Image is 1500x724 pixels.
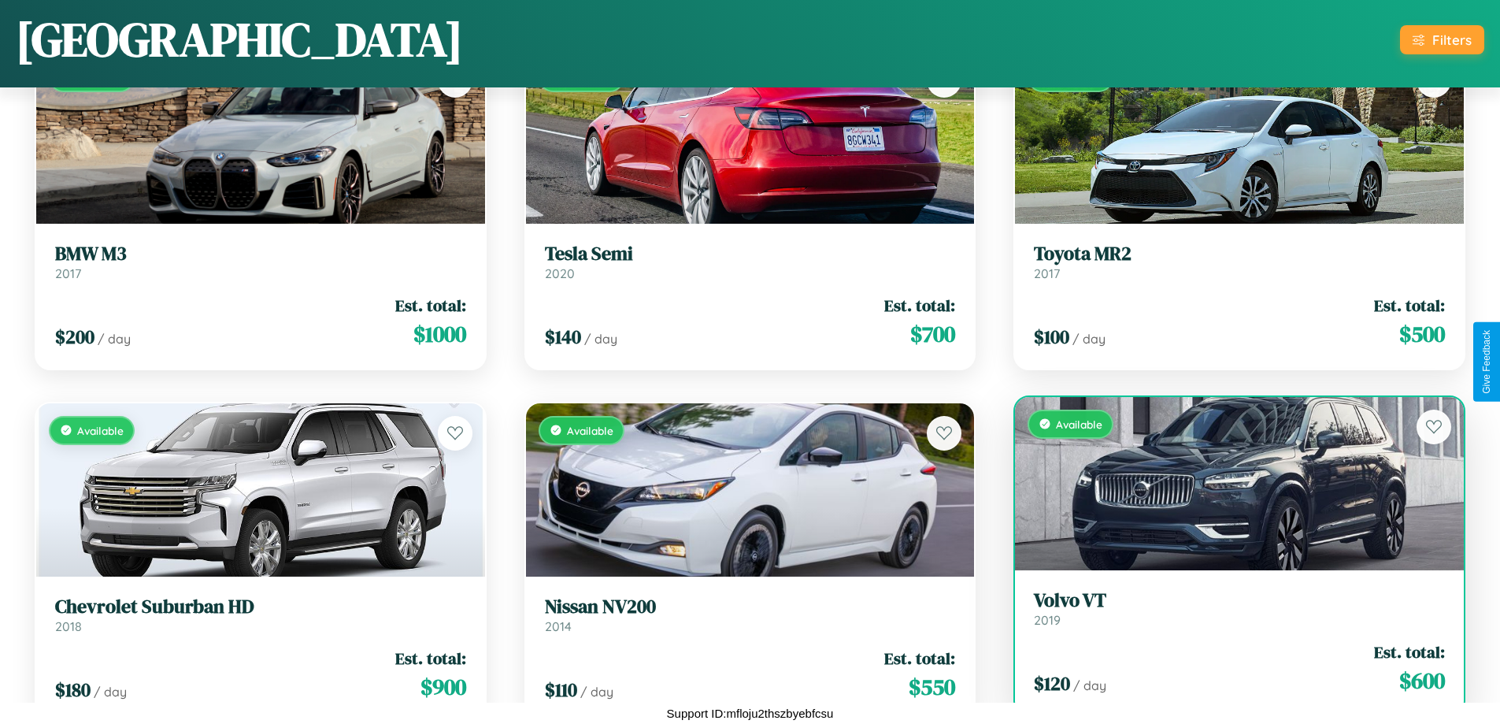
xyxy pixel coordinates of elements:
[567,424,613,437] span: Available
[667,703,834,724] p: Support ID: mfloju2thszbyebfcsu
[545,243,956,281] a: Tesla Semi2020
[55,596,466,634] a: Chevrolet Suburban HD2018
[1034,670,1070,696] span: $ 120
[395,647,466,670] span: Est. total:
[420,671,466,703] span: $ 900
[584,331,617,347] span: / day
[1072,331,1106,347] span: / day
[1034,589,1445,612] h3: Volvo VT
[94,684,127,700] span: / day
[77,424,124,437] span: Available
[1034,243,1445,265] h3: Toyota MR2
[1034,612,1061,628] span: 2019
[1034,265,1060,281] span: 2017
[55,243,466,265] h3: BMW M3
[545,324,581,350] span: $ 140
[1432,32,1472,48] div: Filters
[545,596,956,634] a: Nissan NV2002014
[580,684,613,700] span: / day
[395,294,466,317] span: Est. total:
[55,243,466,281] a: BMW M32017
[55,596,466,618] h3: Chevrolet Suburban HD
[55,618,82,634] span: 2018
[16,7,463,72] h1: [GEOGRAPHIC_DATA]
[1374,294,1445,317] span: Est. total:
[1400,25,1484,54] button: Filters
[909,671,955,703] span: $ 550
[1481,330,1492,394] div: Give Feedback
[545,243,956,265] h3: Tesla Semi
[1034,324,1069,350] span: $ 100
[884,647,955,670] span: Est. total:
[910,318,955,350] span: $ 700
[545,596,956,618] h3: Nissan NV200
[545,677,577,703] span: $ 110
[545,618,572,634] span: 2014
[55,677,91,703] span: $ 180
[413,318,466,350] span: $ 1000
[884,294,955,317] span: Est. total:
[1034,243,1445,281] a: Toyota MR22017
[1399,318,1445,350] span: $ 500
[98,331,131,347] span: / day
[55,265,81,281] span: 2017
[55,324,94,350] span: $ 200
[1374,640,1445,663] span: Est. total:
[545,265,575,281] span: 2020
[1034,589,1445,628] a: Volvo VT2019
[1056,418,1102,431] span: Available
[1399,665,1445,696] span: $ 600
[1073,678,1106,693] span: / day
